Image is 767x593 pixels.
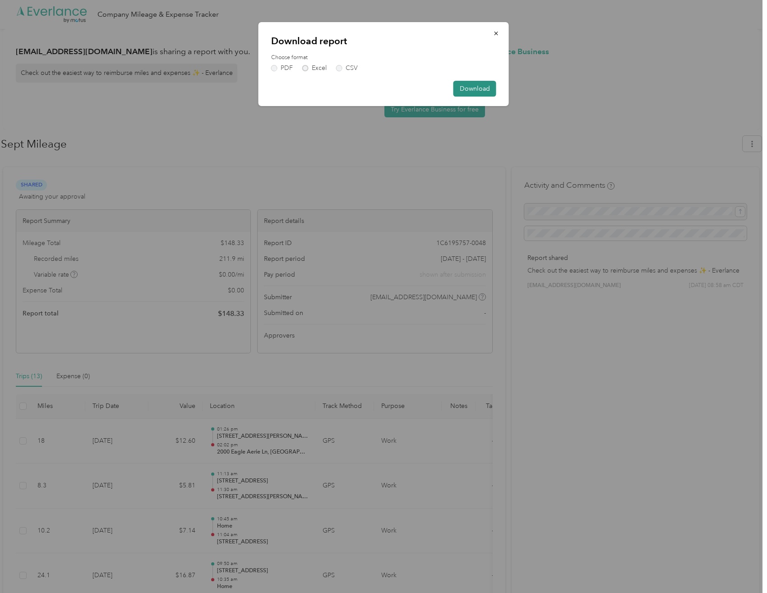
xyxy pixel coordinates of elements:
[271,65,293,71] label: PDF
[336,65,358,71] label: CSV
[302,65,327,71] label: Excel
[271,54,496,62] label: Choose format
[271,35,496,47] p: Download report
[453,81,496,97] button: Download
